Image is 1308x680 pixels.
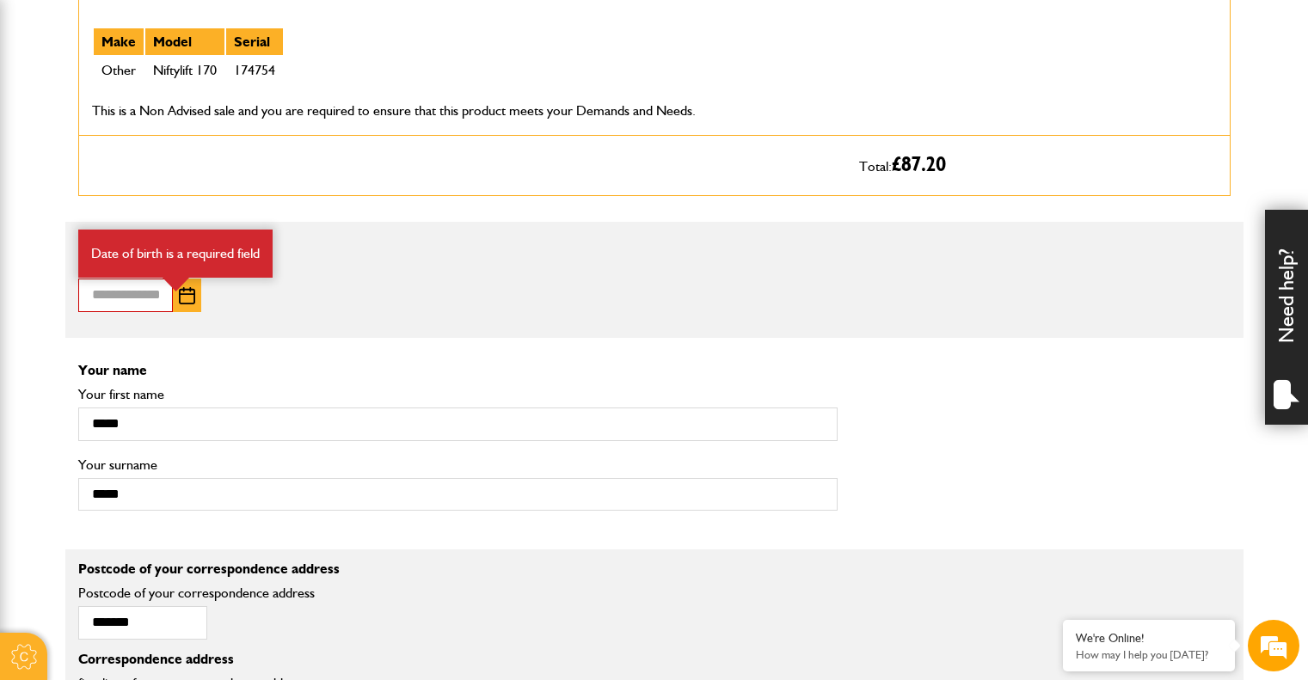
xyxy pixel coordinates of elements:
img: error-box-arrow.svg [163,278,189,291]
div: Date of birth is a required field [78,230,273,278]
th: Model [144,28,225,57]
img: Choose date [179,287,195,304]
p: Total: [859,149,1217,181]
th: Make [93,28,144,57]
p: Postcode of your correspondence address [78,562,838,576]
label: Postcode of your correspondence address [78,586,341,600]
p: How may I help you today? [1076,648,1222,661]
p: Correspondence address [78,652,838,666]
th: Serial [225,28,284,57]
span: 87.20 [901,155,946,175]
div: We're Online! [1076,631,1222,646]
td: Niftylift 170 [144,56,225,85]
div: Need help? [1265,210,1308,425]
span: £ [892,155,946,175]
td: 174754 [225,56,284,85]
td: Other [93,56,144,85]
p: Your name [78,364,1231,377]
p: This is a Non Advised sale and you are required to ensure that this product meets your Demands an... [92,100,833,122]
p: Policy holder's date of birth [78,235,1231,248]
label: Your surname [78,458,838,472]
label: Your first name [78,388,838,401]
